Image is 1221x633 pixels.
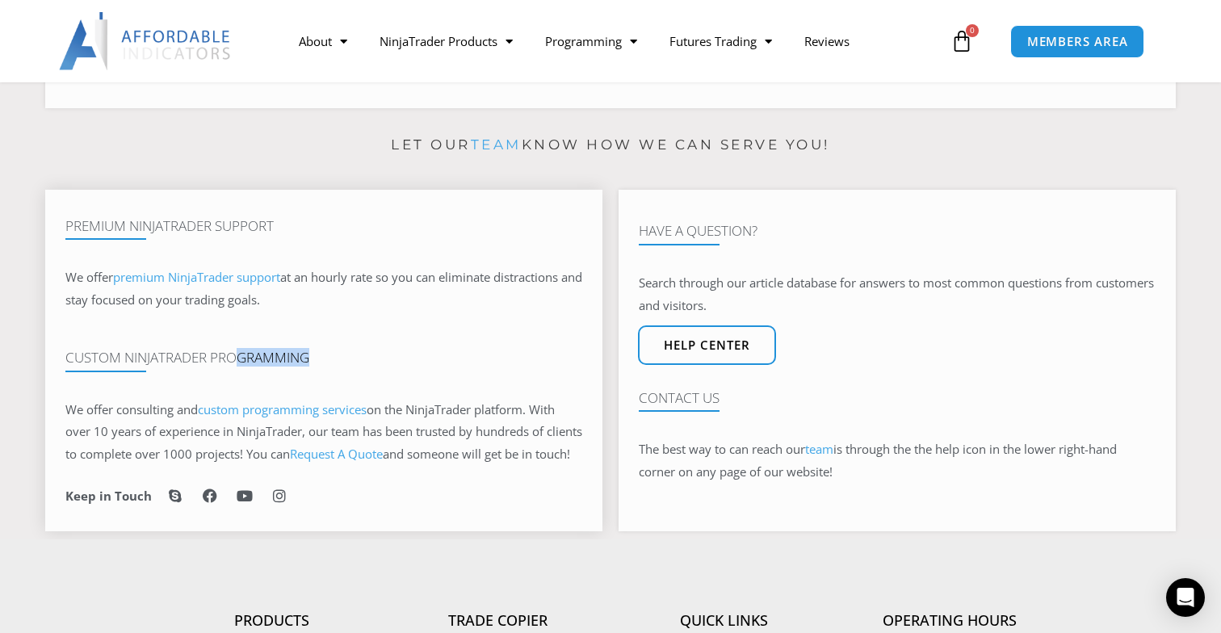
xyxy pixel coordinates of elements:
[1166,578,1205,617] div: Open Intercom Messenger
[65,218,582,234] h4: Premium NinjaTrader Support
[45,132,1176,158] p: Let our know how we can serve you!
[283,23,363,60] a: About
[158,612,384,630] h4: Products
[664,339,750,351] span: Help center
[384,612,610,630] h4: Trade Copier
[805,441,833,457] a: team
[837,612,1063,630] h4: Operating Hours
[639,438,1156,484] p: The best way to can reach our is through the the help icon in the lower right-hand corner on any ...
[1010,25,1145,58] a: MEMBERS AREA
[113,269,280,285] a: premium NinjaTrader support
[471,136,522,153] a: team
[529,23,653,60] a: Programming
[65,401,367,417] span: We offer consulting and
[65,401,582,463] span: on the NinjaTrader platform. With over 10 years of experience in NinjaTrader, our team has been t...
[926,18,997,65] a: 0
[639,390,1156,406] h4: Contact Us
[65,350,582,366] h4: Custom NinjaTrader Programming
[638,325,776,365] a: Help center
[65,269,582,308] span: at an hourly rate so you can eliminate distractions and stay focused on your trading goals.
[639,223,1156,239] h4: Have A Question?
[59,12,233,70] img: LogoAI | Affordable Indicators – NinjaTrader
[653,23,788,60] a: Futures Trading
[198,401,367,417] a: custom programming services
[966,24,979,37] span: 0
[1027,36,1128,48] span: MEMBERS AREA
[788,23,866,60] a: Reviews
[283,23,946,60] nav: Menu
[290,446,383,462] a: Request A Quote
[65,488,152,504] h6: Keep in Touch
[65,269,113,285] span: We offer
[363,23,529,60] a: NinjaTrader Products
[639,272,1156,317] p: Search through our article database for answers to most common questions from customers and visit...
[610,612,837,630] h4: Quick Links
